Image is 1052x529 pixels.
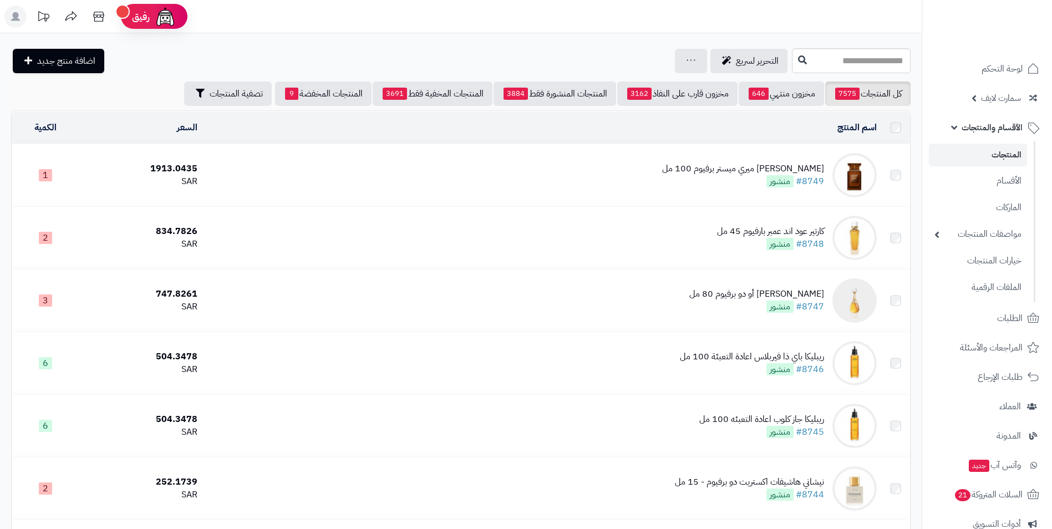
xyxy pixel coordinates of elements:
[825,82,911,106] a: كل المنتجات7575
[34,121,57,134] a: الكمية
[969,460,989,472] span: جديد
[929,481,1045,508] a: السلات المتروكة21
[627,88,652,100] span: 3162
[749,88,769,100] span: 646
[766,363,794,375] span: منشور
[929,144,1027,166] a: المنتجات
[929,249,1027,273] a: خيارات المنتجات
[84,363,197,376] div: SAR
[739,82,824,106] a: مخزون منتهي646
[796,300,824,313] a: #8747
[999,399,1021,414] span: العملاء
[832,278,877,323] img: ديور جادور لور أو دو برفيوم 80 مل
[383,88,407,100] span: 3691
[662,162,824,175] div: [PERSON_NAME] ميري ميستر برفيوم 100 مل
[710,49,787,73] a: التحرير لسريع
[177,121,197,134] a: السعر
[285,88,298,100] span: 9
[960,340,1023,355] span: المراجعات والأسئلة
[132,10,150,23] span: رفيق
[997,311,1023,326] span: الطلبات
[154,6,176,28] img: ai-face.png
[37,54,95,68] span: اضافة منتج جديد
[929,364,1045,390] a: طلبات الإرجاع
[766,489,794,501] span: منشور
[796,425,824,439] a: #8745
[699,413,824,426] div: ريبليكا جاز كلوب اعادة التعبئه 100 مل
[766,238,794,250] span: منشور
[84,413,197,426] div: 504.3478
[837,121,877,134] a: اسم المنتج
[680,350,824,363] div: ريبليكا باي ذا فيربلاس اعادة التعبئة 100 مل
[184,82,272,106] button: تصفية المنتجات
[689,288,824,301] div: [PERSON_NAME] أو دو برفيوم 80 مل
[929,222,1027,246] a: مواصفات المنتجات
[275,82,372,106] a: المنتجات المخفضة9
[84,350,197,363] div: 504.3478
[997,428,1021,444] span: المدونة
[929,393,1045,420] a: العملاء
[981,90,1021,106] span: سمارت لايف
[504,88,528,100] span: 3884
[210,87,263,100] span: تصفية المنتجات
[968,457,1021,473] span: وآتس آب
[617,82,738,106] a: مخزون قارب على النفاذ3162
[796,488,824,501] a: #8744
[29,6,57,30] a: تحديثات المنصة
[929,423,1045,449] a: المدونة
[796,175,824,188] a: #8749
[978,369,1023,385] span: طلبات الإرجاع
[39,357,52,369] span: 6
[929,55,1045,82] a: لوحة التحكم
[373,82,492,106] a: المنتجات المخفية فقط3691
[929,196,1027,220] a: الماركات
[84,225,197,238] div: 834.7826
[832,153,877,197] img: توم فورد ميري ميستر برفيوم 100 مل
[832,216,877,260] img: كارتير عود اند عمبر بارفيوم 45 مل
[39,169,52,181] span: 1
[39,232,52,244] span: 2
[84,288,197,301] div: 747.8261
[962,120,1023,135] span: الأقسام والمنتجات
[84,476,197,489] div: 252.1739
[929,334,1045,361] a: المراجعات والأسئلة
[84,489,197,501] div: SAR
[675,476,824,489] div: نيشاني هاشيفات اكستريت دو برفيوم - 15 مل
[832,466,877,511] img: نيشاني هاشيفات اكستريت دو برفيوم - 15 مل
[832,341,877,385] img: ريبليكا باي ذا فيربلاس اعادة التعبئة 100 مل
[832,404,877,448] img: ريبليكا جاز كلوب اعادة التعبئه 100 مل
[766,175,794,187] span: منشور
[717,225,824,238] div: كارتير عود اند عمبر بارفيوم 45 مل
[929,305,1045,332] a: الطلبات
[84,175,197,188] div: SAR
[929,276,1027,299] a: الملفات الرقمية
[835,88,860,100] span: 7575
[494,82,616,106] a: المنتجات المنشورة فقط3884
[84,426,197,439] div: SAR
[766,426,794,438] span: منشور
[13,49,104,73] a: اضافة منتج جديد
[736,54,779,68] span: التحرير لسريع
[84,162,197,175] div: 1913.0435
[84,301,197,313] div: SAR
[929,169,1027,193] a: الأقسام
[796,237,824,251] a: #8748
[39,420,52,432] span: 6
[977,31,1041,54] img: logo-2.png
[39,294,52,307] span: 3
[796,363,824,376] a: #8746
[954,487,1023,502] span: السلات المتروكة
[955,489,970,501] span: 21
[766,301,794,313] span: منشور
[84,238,197,251] div: SAR
[982,61,1023,77] span: لوحة التحكم
[39,482,52,495] span: 2
[929,452,1045,479] a: وآتس آبجديد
